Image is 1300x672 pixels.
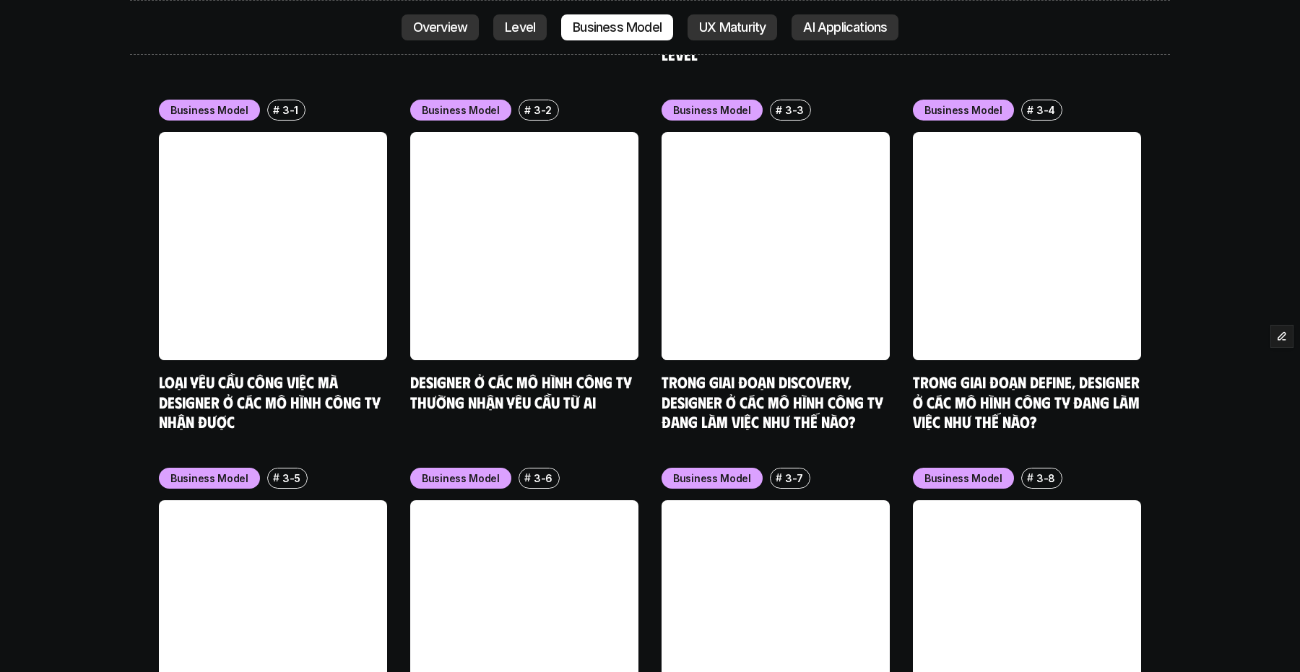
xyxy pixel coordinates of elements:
p: 3-4 [1036,102,1055,118]
h6: # [273,105,279,115]
p: Business Model [170,471,248,486]
button: Edit Framer Content [1271,326,1293,347]
a: Overview [402,14,480,40]
p: Overview [413,20,468,35]
p: Business Model [924,102,1002,118]
a: AI Applications [792,14,898,40]
p: Business Model [673,471,751,486]
h6: # [524,105,531,115]
p: 3-1 [282,102,298,118]
h6: # [524,472,531,483]
a: Loại yêu cầu công việc mà designer ở các mô hình công ty nhận được [159,372,383,431]
p: Business Model [422,471,500,486]
a: Business Model [561,14,673,40]
p: 3-7 [785,471,803,486]
h6: # [776,105,782,115]
p: Business Model [924,471,1002,486]
p: Business Model [422,102,500,118]
p: Level [505,20,535,35]
p: UX Maturity [699,20,766,35]
h6: # [776,472,782,483]
a: Khó khăn trong phát triển chuyên môn của designer ở các level [662,4,885,64]
a: Trong giai đoạn Define, designer ở các mô hình công ty đang làm việc như thế nào? [913,372,1143,431]
p: 3-6 [534,471,552,486]
a: UX Maturity [688,14,777,40]
p: 3-8 [1036,471,1055,486]
h6: # [1027,105,1033,115]
p: Business Model [170,102,248,118]
a: Level [493,14,547,40]
p: 3-3 [785,102,804,118]
p: AI Applications [803,20,887,35]
a: Trong giai đoạn Discovery, designer ở các mô hình công ty đang làm việc như thế nào? [662,372,886,431]
h6: # [273,472,279,483]
p: Business Model [573,20,662,35]
p: 3-2 [534,102,552,118]
a: Designer ở các mô hình công ty thường nhận yêu cầu từ ai [410,372,635,411]
p: 3-5 [282,471,300,486]
h6: # [1027,472,1033,483]
p: Business Model [673,102,751,118]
